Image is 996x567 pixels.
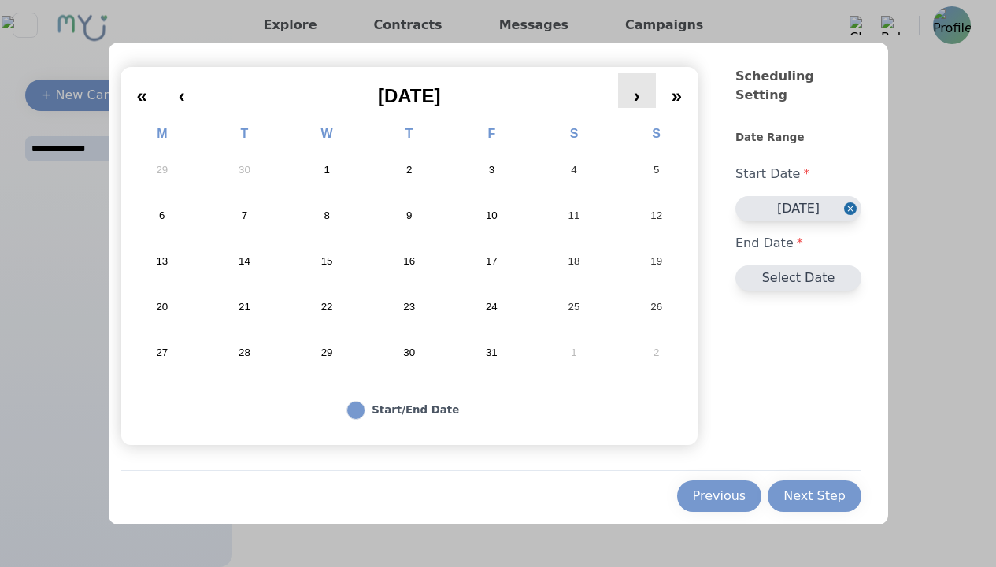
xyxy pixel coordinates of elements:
abbr: October 24, 2025 [486,300,498,314]
button: October 18, 2025 [533,239,616,284]
button: October 30, 2025 [368,330,450,376]
button: October 16, 2025 [368,239,450,284]
button: October 6, 2025 [121,193,204,239]
abbr: October 16, 2025 [403,254,415,269]
abbr: Friday [487,127,495,140]
abbr: October 18, 2025 [568,254,580,269]
abbr: October 17, 2025 [486,254,498,269]
abbr: Wednesday [321,127,333,140]
button: October 3, 2025 [450,147,533,193]
button: October 5, 2025 [615,147,698,193]
button: » [656,73,698,108]
div: Next Step [783,487,846,506]
abbr: October 19, 2025 [650,254,662,269]
abbr: October 29, 2025 [321,346,333,360]
button: October 12, 2025 [615,193,698,239]
abbr: October 21, 2025 [239,300,250,314]
abbr: October 1, 2025 [324,163,329,177]
button: Close [844,196,861,221]
button: October 14, 2025 [203,239,286,284]
abbr: September 29, 2025 [156,163,168,177]
abbr: October 12, 2025 [650,209,662,223]
button: October 26, 2025 [615,284,698,330]
div: Start Date [735,152,861,196]
button: October 8, 2025 [286,193,368,239]
span: [DATE] [378,85,441,106]
div: Previous [693,487,746,506]
abbr: October 20, 2025 [156,300,168,314]
button: October 17, 2025 [450,239,533,284]
abbr: October 14, 2025 [239,254,250,269]
div: Scheduling Setting [735,67,861,130]
abbr: October 31, 2025 [486,346,498,360]
button: October 21, 2025 [203,284,286,330]
button: « [121,73,163,108]
button: October 10, 2025 [450,193,533,239]
button: October 24, 2025 [450,284,533,330]
button: October 28, 2025 [203,330,286,376]
abbr: November 1, 2025 [571,346,576,360]
abbr: October 23, 2025 [403,300,415,314]
abbr: October 26, 2025 [650,300,662,314]
button: › [618,73,656,108]
button: October 11, 2025 [533,193,616,239]
button: October 20, 2025 [121,284,204,330]
abbr: October 5, 2025 [654,163,659,177]
button: October 22, 2025 [286,284,368,330]
abbr: October 7, 2025 [242,209,247,223]
button: October 2, 2025 [368,147,450,193]
button: October 9, 2025 [368,193,450,239]
div: Date Range [735,130,861,152]
button: October 23, 2025 [368,284,450,330]
abbr: October 3, 2025 [489,163,494,177]
abbr: October 30, 2025 [403,346,415,360]
abbr: October 27, 2025 [156,346,168,360]
button: October 4, 2025 [533,147,616,193]
abbr: November 2, 2025 [654,346,659,360]
button: Select Date [735,265,861,291]
button: October 31, 2025 [450,330,533,376]
abbr: October 9, 2025 [406,209,412,223]
abbr: Monday [157,127,167,140]
button: October 7, 2025 [203,193,286,239]
button: October 29, 2025 [286,330,368,376]
abbr: October 10, 2025 [486,209,498,223]
button: October 19, 2025 [615,239,698,284]
abbr: October 6, 2025 [159,209,165,223]
div: End Date [735,221,861,265]
abbr: October 2, 2025 [406,163,412,177]
abbr: October 8, 2025 [324,209,329,223]
div: Start/End Date [372,402,459,418]
button: September 30, 2025 [203,147,286,193]
button: ‹ [163,73,201,108]
abbr: October 28, 2025 [239,346,250,360]
button: November 1, 2025 [533,330,616,376]
abbr: October 13, 2025 [156,254,168,269]
abbr: Saturday [570,127,579,140]
button: [DATE] [201,73,618,108]
abbr: Tuesday [241,127,249,140]
abbr: October 11, 2025 [568,209,580,223]
button: October 25, 2025 [533,284,616,330]
abbr: October 25, 2025 [568,300,580,314]
button: October 1, 2025 [286,147,368,193]
abbr: Sunday [652,127,661,140]
abbr: October 15, 2025 [321,254,333,269]
abbr: October 4, 2025 [571,163,576,177]
abbr: Thursday [405,127,413,140]
button: October 27, 2025 [121,330,204,376]
button: November 2, 2025 [615,330,698,376]
button: [DATE] [735,196,861,221]
button: October 13, 2025 [121,239,204,284]
button: September 29, 2025 [121,147,204,193]
abbr: October 22, 2025 [321,300,333,314]
button: Previous [677,480,762,512]
button: Next Step [768,480,861,512]
abbr: September 30, 2025 [239,163,250,177]
button: October 15, 2025 [286,239,368,284]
